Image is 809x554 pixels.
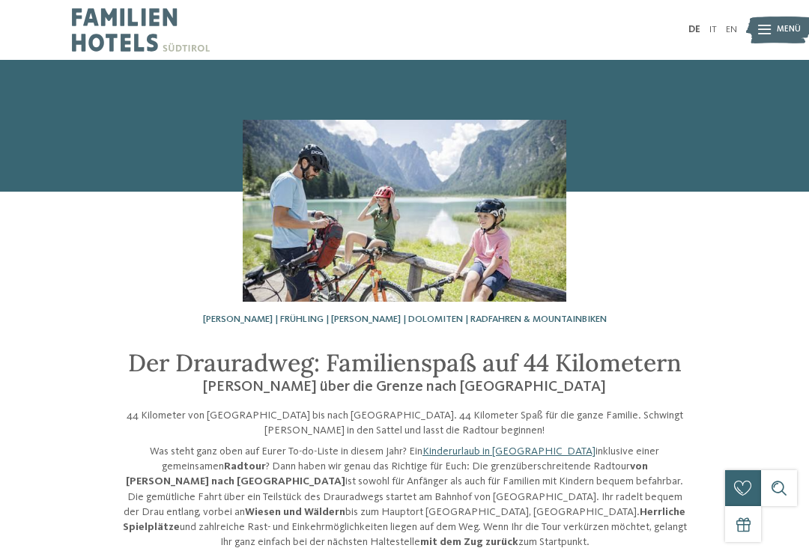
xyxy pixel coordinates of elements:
[243,120,566,302] img: Der Drauradweg
[224,461,266,472] strong: Radtour
[123,507,686,532] strong: Herrliche Spielplätze
[120,444,689,550] p: Was steht ganz oben auf Eurer To-do-Liste in diesem Jahr? Ein inklusive einer gemeinsamen ? Dann ...
[726,25,737,34] a: EN
[777,24,801,36] span: Menü
[709,25,717,34] a: IT
[245,507,345,517] strong: Wiesen und Wäldern
[203,380,606,395] span: [PERSON_NAME] über die Grenze nach [GEOGRAPHIC_DATA]
[422,446,596,457] a: Kinderurlaub in [GEOGRAPHIC_DATA]
[688,25,700,34] a: DE
[128,347,682,378] span: Der Drauradweg: Familienspaß auf 44 Kilometern
[120,408,689,438] p: 44 Kilometer von [GEOGRAPHIC_DATA] bis nach [GEOGRAPHIC_DATA]. 44 Kilometer Spaß für die ganze Fa...
[203,314,607,324] span: [PERSON_NAME] | Frühling | [PERSON_NAME] | Dolomiten | Radfahren & Mountainbiken
[420,537,518,547] strong: mit dem Zug zurück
